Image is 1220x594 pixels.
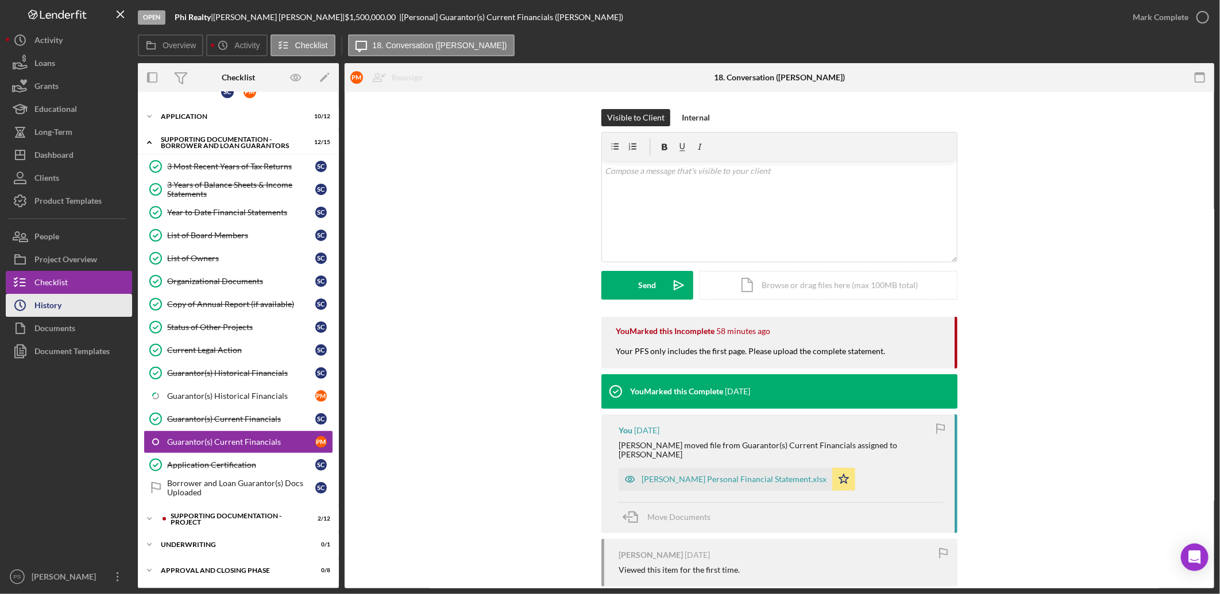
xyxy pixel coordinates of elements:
[144,362,333,385] a: Guarantor(s) Historical FinancialsSC
[601,271,693,300] button: Send
[714,73,845,82] div: 18. Conversation ([PERSON_NAME])
[345,13,399,22] div: $1,500,000.00
[167,479,315,497] div: Borrower and Loan Guarantor(s) Docs Uploaded
[315,482,327,494] div: S C
[34,75,59,100] div: Grants
[175,13,213,22] div: |
[6,248,132,271] a: Project Overview
[1121,6,1214,29] button: Mark Complete
[144,270,333,293] a: Organizational DocumentsSC
[144,155,333,178] a: 3 Most Recent Years of Tax ReturnsSC
[399,13,623,22] div: | [Personal] Guarantor(s) Current Financials ([PERSON_NAME])
[1181,543,1209,571] div: Open Intercom Messenger
[167,254,315,263] div: List of Owners
[315,413,327,425] div: S C
[616,327,715,336] div: You Marked this Incomplete
[34,52,55,77] div: Loans
[171,513,302,526] div: Supporting Documentation - Project
[34,225,59,251] div: People
[630,387,723,396] div: You Marked this Complete
[619,426,632,435] div: You
[676,109,716,126] button: Internal
[315,344,327,356] div: S C
[315,459,327,471] div: S C
[167,208,315,217] div: Year to Date Financial Statements
[144,224,333,247] a: List of Board MembersSC
[144,385,333,407] a: Guarantor(s) Historical FinancialsPM
[34,189,102,215] div: Product Templates
[144,476,333,499] a: Borrower and Loan Guarantor(s) Docs UploadedSC
[607,109,665,126] div: Visible to Client
[601,109,670,126] button: Visible to Client
[234,41,260,50] label: Activity
[619,468,855,491] button: [PERSON_NAME] Personal Financial Statement.xlsx
[6,29,132,52] button: Activity
[206,34,267,56] button: Activity
[161,113,302,120] div: Application
[34,248,97,274] div: Project Overview
[144,339,333,362] a: Current Legal ActionSC
[34,271,68,297] div: Checklist
[315,161,327,172] div: S C
[167,345,315,355] div: Current Legal Action
[634,426,659,435] time: 2025-08-12 19:02
[144,407,333,430] a: Guarantor(s) Current FinancialsSC
[167,277,315,286] div: Organizational Documents
[167,180,315,199] div: 3 Years of Balance Sheets & Income Statements
[619,550,683,560] div: [PERSON_NAME]
[29,565,103,591] div: [PERSON_NAME]
[350,71,363,84] div: P M
[619,565,740,574] div: Viewed this item for the first time.
[167,414,315,424] div: Guarantor(s) Current Financials
[163,41,196,50] label: Overview
[647,512,711,522] span: Move Documents
[315,298,327,310] div: S C
[6,98,132,121] button: Educational
[6,75,132,98] a: Grants
[315,207,327,218] div: S C
[34,294,61,320] div: History
[144,201,333,224] a: Year to Date Financial StatementsSC
[34,317,75,343] div: Documents
[161,136,302,149] div: Supporting Documentation - Borrower and Loan Guarantors
[144,453,333,476] a: Application CertificationSC
[167,368,315,378] div: Guarantor(s) Historical Financials
[144,430,333,453] a: Guarantor(s) Current FinancialsPM
[6,340,132,363] button: Document Templates
[6,121,132,143] button: Long-Term
[6,565,132,588] button: PS[PERSON_NAME]
[310,139,330,146] div: 12 / 15
[6,143,132,166] button: Dashboard
[6,294,132,317] button: History
[6,189,132,212] button: Product Templates
[619,503,722,531] button: Move Documents
[6,166,132,189] button: Clients
[138,10,165,25] div: Open
[144,178,333,201] a: 3 Years of Balance Sheets & Income StatementsSC
[34,340,110,366] div: Document Templates
[138,34,203,56] button: Overview
[167,231,315,240] div: List of Board Members
[310,515,330,522] div: 2 / 12
[642,475,827,484] div: [PERSON_NAME] Personal Financial Statement.xlsx
[167,300,315,309] div: Copy of Annual Report (if available)
[221,86,234,98] div: S C
[244,86,256,98] div: P M
[167,437,315,447] div: Guarantor(s) Current Financials
[271,34,335,56] button: Checklist
[685,550,710,560] time: 2025-08-12 14:45
[34,98,77,123] div: Educational
[6,225,132,248] button: People
[6,271,132,294] button: Checklist
[34,121,72,146] div: Long-Term
[725,387,750,396] time: 2025-08-12 19:02
[616,345,897,368] div: Your PFS only includes the first page. Please upload the complete statement.
[144,293,333,316] a: Copy of Annual Report (if available)SC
